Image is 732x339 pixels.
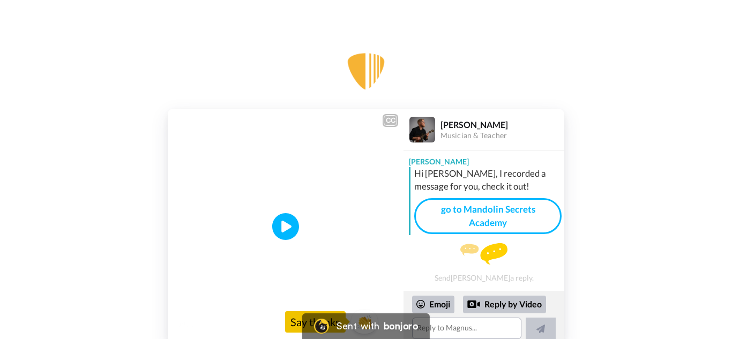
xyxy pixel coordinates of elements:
img: message.svg [460,243,507,265]
div: CC [384,115,397,126]
div: Musician & Teacher [440,131,564,140]
div: Emoji [412,296,454,313]
img: Mandolin Secrets logo [345,50,387,93]
div: Reply by Video [467,298,480,311]
div: Reply by Video [463,296,546,314]
a: Bonjoro LogoSent withbonjoro [302,313,430,339]
span: 0:40 [202,318,221,330]
span: 0:00 [175,318,194,330]
img: Bonjoro Logo [314,319,329,334]
button: 👏 [351,310,378,334]
div: [PERSON_NAME] [404,151,564,167]
div: Send [PERSON_NAME] a reply. [404,239,564,285]
a: go to Mandolin Secrets Academy [414,198,562,234]
span: / [196,318,200,330]
div: [PERSON_NAME] [440,119,564,130]
div: Sent with [337,321,379,331]
div: Hi [PERSON_NAME], I recorded a message for you, check it out! [414,167,562,193]
img: Profile Image [409,117,435,142]
div: Say thanks [285,311,346,333]
div: bonjoro [384,321,418,331]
